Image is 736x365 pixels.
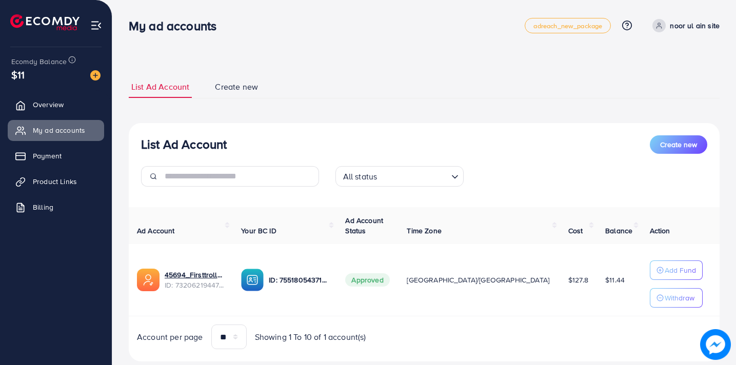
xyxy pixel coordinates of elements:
button: Withdraw [650,288,703,308]
p: noor ul ain site [670,19,720,32]
a: noor ul ain site [648,19,720,32]
span: Your BC ID [241,226,276,236]
span: Create new [215,81,258,93]
input: Search for option [380,167,447,184]
span: Product Links [33,176,77,187]
span: $11 [11,67,25,82]
img: logo [10,14,79,30]
span: Overview [33,99,64,110]
a: Product Links [8,171,104,192]
span: Billing [33,202,53,212]
p: ID: 7551805437130473490 [269,274,329,286]
button: Add Fund [650,260,703,280]
span: Ad Account [137,226,175,236]
a: Payment [8,146,104,166]
h3: List Ad Account [141,137,227,152]
span: Approved [345,273,389,287]
span: $11.44 [605,275,625,285]
img: ic-ads-acc.e4c84228.svg [137,269,160,291]
img: image [700,329,731,360]
button: Create new [650,135,707,154]
div: <span class='underline'>45694_Firsttrolly_1704465137831</span></br>7320621944758534145 [165,270,225,291]
p: Withdraw [665,292,694,304]
a: 45694_Firsttrolly_1704465137831 [165,270,225,280]
span: Time Zone [407,226,441,236]
span: Create new [660,139,697,150]
span: Ecomdy Balance [11,56,67,67]
span: Balance [605,226,632,236]
img: ic-ba-acc.ded83a64.svg [241,269,264,291]
a: adreach_new_package [525,18,611,33]
span: Showing 1 To 10 of 1 account(s) [255,331,366,343]
span: Cost [568,226,583,236]
span: $127.8 [568,275,588,285]
span: All status [341,169,380,184]
span: Action [650,226,670,236]
span: Account per page [137,331,203,343]
span: ID: 7320621944758534145 [165,280,225,290]
h3: My ad accounts [129,18,225,33]
img: menu [90,19,102,31]
a: My ad accounts [8,120,104,140]
span: My ad accounts [33,125,85,135]
span: [GEOGRAPHIC_DATA]/[GEOGRAPHIC_DATA] [407,275,549,285]
p: Add Fund [665,264,696,276]
span: Payment [33,151,62,161]
a: Overview [8,94,104,115]
img: image [90,70,101,80]
span: List Ad Account [131,81,189,93]
span: Ad Account Status [345,215,383,236]
div: Search for option [335,166,464,187]
a: Billing [8,197,104,217]
span: adreach_new_package [533,23,602,29]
